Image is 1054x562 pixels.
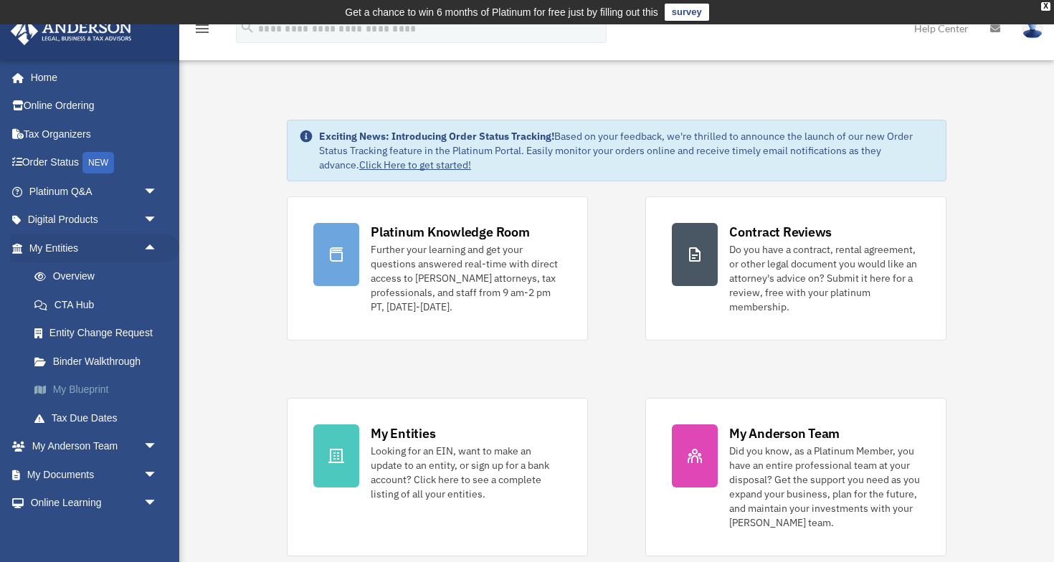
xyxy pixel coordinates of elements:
a: My Entitiesarrow_drop_up [10,234,179,262]
div: NEW [82,152,114,173]
a: Online Learningarrow_drop_down [10,489,179,518]
a: Order StatusNEW [10,148,179,178]
a: Online Ordering [10,92,179,120]
a: Binder Walkthrough [20,347,179,376]
a: Tax Due Dates [20,404,179,432]
a: survey [665,4,709,21]
a: Click Here to get started! [359,158,471,171]
div: Do you have a contract, rental agreement, or other legal document you would like an attorney's ad... [729,242,920,314]
div: Platinum Knowledge Room [371,223,530,241]
a: Entity Change Request [20,319,179,348]
a: My Blueprint [20,376,179,404]
img: Anderson Advisors Platinum Portal [6,17,136,45]
a: Overview [20,262,179,291]
div: Contract Reviews [729,223,832,241]
div: My Anderson Team [729,424,840,442]
span: arrow_drop_down [143,432,172,462]
i: search [239,19,255,35]
a: My Anderson Team Did you know, as a Platinum Member, you have an entire professional team at your... [645,398,946,556]
span: arrow_drop_up [143,234,172,263]
a: Contract Reviews Do you have a contract, rental agreement, or other legal document you would like... [645,196,946,340]
div: Based on your feedback, we're thrilled to announce the launch of our new Order Status Tracking fe... [319,129,934,172]
i: menu [194,20,211,37]
a: Platinum Q&Aarrow_drop_down [10,177,179,206]
span: arrow_drop_down [143,177,172,206]
a: My Anderson Teamarrow_drop_down [10,432,179,461]
a: Platinum Knowledge Room Further your learning and get your questions answered real-time with dire... [287,196,588,340]
div: Looking for an EIN, want to make an update to an entity, or sign up for a bank account? Click her... [371,444,561,501]
div: Did you know, as a Platinum Member, you have an entire professional team at your disposal? Get th... [729,444,920,530]
strong: Exciting News: Introducing Order Status Tracking! [319,130,554,143]
a: My Documentsarrow_drop_down [10,460,179,489]
a: My Entities Looking for an EIN, want to make an update to an entity, or sign up for a bank accoun... [287,398,588,556]
a: menu [194,25,211,37]
div: My Entities [371,424,435,442]
div: Further your learning and get your questions answered real-time with direct access to [PERSON_NAM... [371,242,561,314]
a: Tax Organizers [10,120,179,148]
a: Home [10,63,172,92]
span: arrow_drop_down [143,460,172,490]
img: User Pic [1022,18,1043,39]
span: arrow_drop_down [143,489,172,518]
div: close [1041,2,1050,11]
a: Digital Productsarrow_drop_down [10,206,179,234]
div: Get a chance to win 6 months of Platinum for free just by filling out this [345,4,658,21]
span: arrow_drop_down [143,206,172,235]
a: CTA Hub [20,290,179,319]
